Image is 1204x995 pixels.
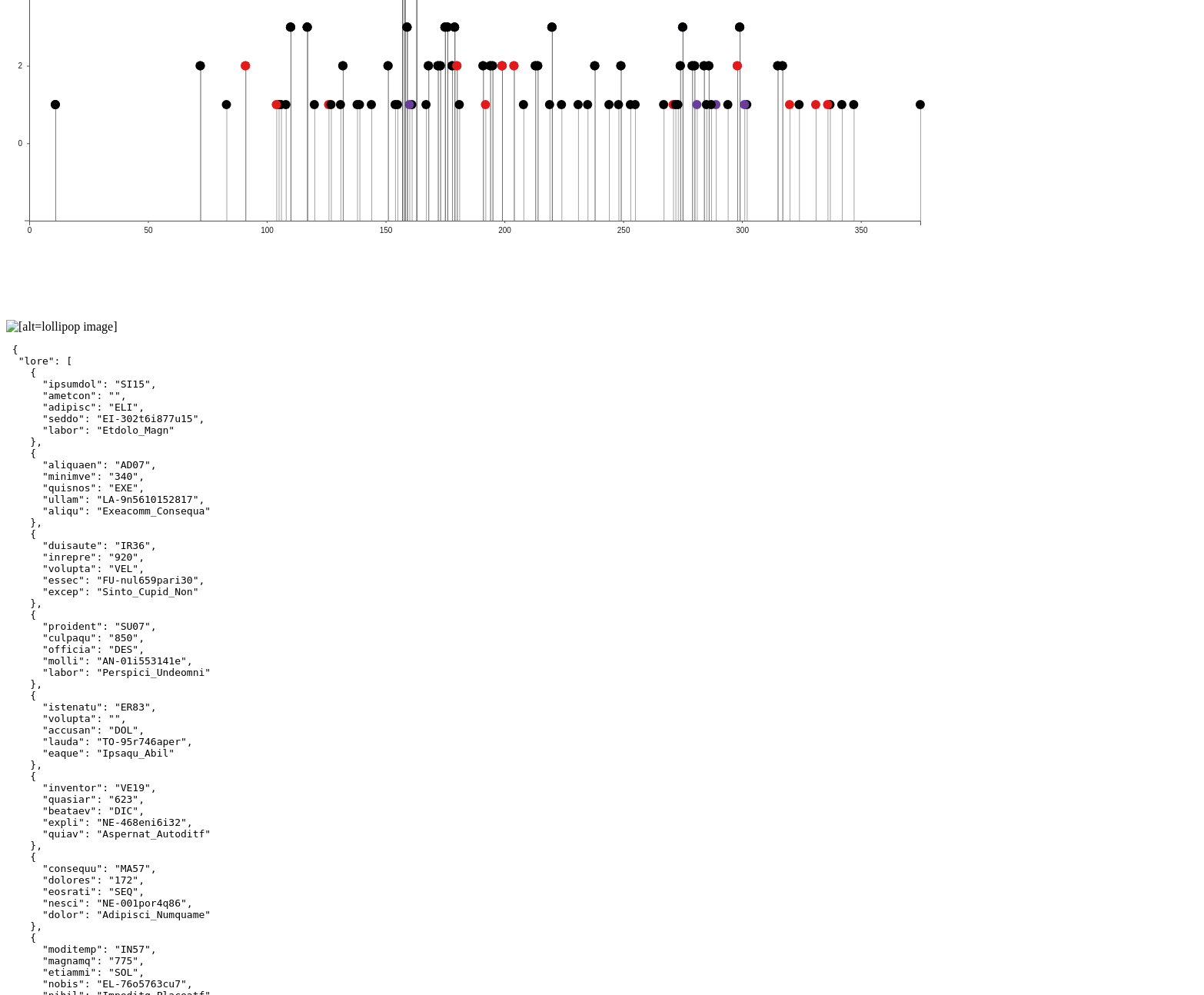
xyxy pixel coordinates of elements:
[6,320,118,334] img: [alt=lollipop image]
[737,226,750,235] text: 300
[499,226,512,235] text: 200
[261,226,274,235] text: 100
[617,226,630,235] text: 250
[145,226,154,235] text: 50
[18,139,22,148] text: 0
[28,226,32,235] text: 0
[856,226,869,235] text: 350
[18,62,22,70] text: 2
[380,226,393,235] text: 150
